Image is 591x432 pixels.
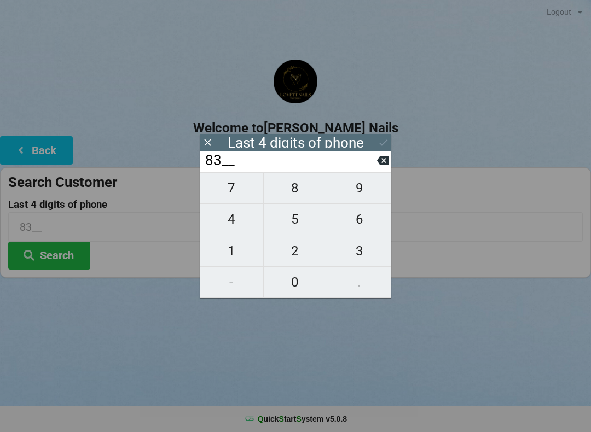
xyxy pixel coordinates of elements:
button: 6 [327,204,391,235]
button: 2 [264,235,328,266]
button: 3 [327,235,391,266]
span: 1 [200,240,263,262]
span: 4 [200,208,263,231]
span: 7 [200,177,263,200]
span: 2 [264,240,327,262]
button: 9 [327,172,391,204]
span: 9 [327,177,391,200]
button: 8 [264,172,328,204]
button: 7 [200,172,264,204]
button: 0 [264,267,328,298]
button: 1 [200,235,264,266]
span: 0 [264,271,327,294]
div: Last 4 digits of phone [228,137,364,148]
span: 5 [264,208,327,231]
span: 8 [264,177,327,200]
button: 4 [200,204,264,235]
span: 3 [327,240,391,262]
span: 6 [327,208,391,231]
button: 5 [264,204,328,235]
